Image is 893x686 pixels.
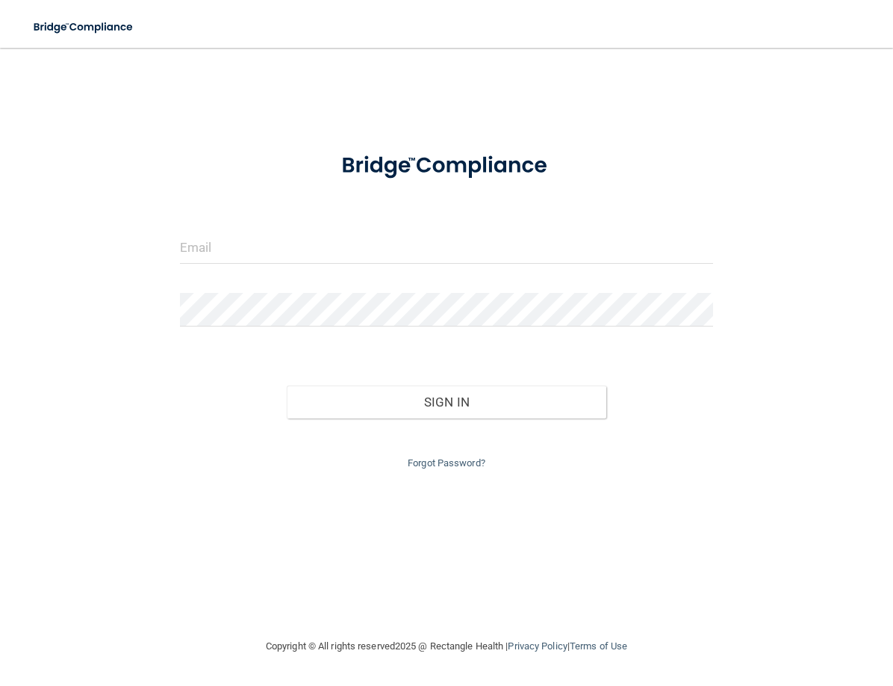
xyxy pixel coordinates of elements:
div: Copyright © All rights reserved 2025 @ Rectangle Health | | [174,622,719,670]
img: bridge_compliance_login_screen.278c3ca4.svg [319,137,574,194]
img: bridge_compliance_login_screen.278c3ca4.svg [22,12,146,43]
button: Sign In [287,386,607,418]
a: Privacy Policy [508,640,567,652]
a: Terms of Use [570,640,627,652]
input: Email [180,230,713,264]
a: Forgot Password? [408,457,485,469]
